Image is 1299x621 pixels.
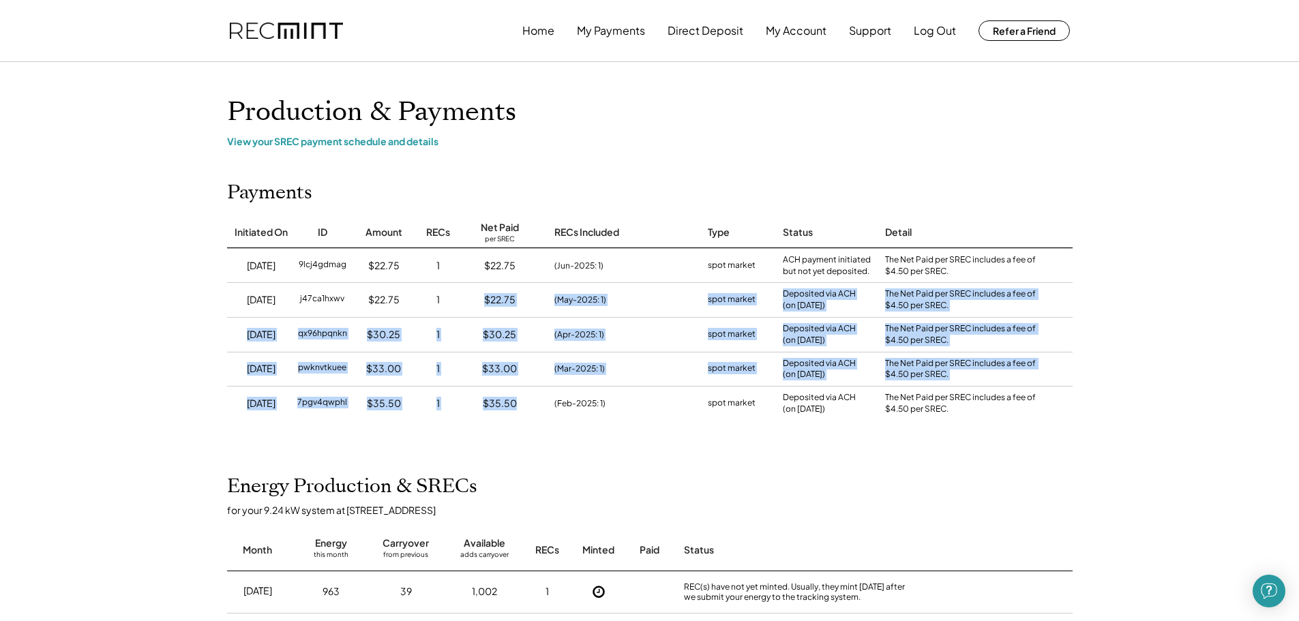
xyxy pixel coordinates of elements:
[668,17,743,44] button: Direct Deposit
[554,294,606,306] div: (May-2025: 1)
[297,397,347,410] div: 7pgv4qwphl
[472,585,497,599] div: 1,002
[708,293,756,307] div: spot market
[1253,575,1285,607] div: Open Intercom Messenger
[464,536,505,550] div: Available
[227,96,1073,128] h1: Production & Payments
[640,543,659,557] div: Paid
[436,328,440,342] div: 1
[426,226,450,239] div: RECs
[783,392,856,415] div: Deposited via ACH (on [DATE])
[582,543,614,557] div: Minted
[383,550,428,564] div: from previous
[522,17,554,44] button: Home
[885,323,1042,346] div: The Net Paid per SREC includes a fee of $4.50 per SREC.
[577,17,645,44] button: My Payments
[366,362,401,376] div: $33.00
[849,17,891,44] button: Support
[247,397,275,410] div: [DATE]
[314,550,348,564] div: this month
[783,288,856,312] div: Deposited via ACH (on [DATE])
[554,226,619,239] div: RECs Included
[483,328,516,342] div: $30.25
[481,221,519,234] div: Net Paid
[323,585,340,599] div: 963
[247,328,275,342] div: [DATE]
[247,259,275,273] div: [DATE]
[367,328,400,342] div: $30.25
[436,397,440,410] div: 1
[436,259,440,273] div: 1
[365,226,402,239] div: Amount
[914,17,956,44] button: Log Out
[318,226,327,239] div: ID
[535,543,559,557] div: RECs
[783,323,856,346] div: Deposited via ACH (on [DATE])
[383,536,429,550] div: Carryover
[247,293,275,307] div: [DATE]
[482,362,517,376] div: $33.00
[885,358,1042,381] div: The Net Paid per SREC includes a fee of $4.50 per SREC.
[368,259,400,273] div: $22.75
[708,259,756,273] div: spot market
[247,362,275,376] div: [DATE]
[708,362,756,376] div: spot market
[546,585,549,599] div: 1
[485,234,515,245] div: per SREC
[708,328,756,342] div: spot market
[588,581,609,602] button: Not Yet Minted
[368,293,400,307] div: $22.75
[436,293,440,307] div: 1
[979,20,1070,41] button: Refer a Friend
[235,226,288,239] div: Initiated On
[227,181,312,205] h2: Payments
[554,329,604,341] div: (Apr-2025: 1)
[299,259,346,273] div: 9lcj4gdmag
[708,397,756,410] div: spot market
[298,328,347,342] div: qx96hpqnkn
[227,135,1073,147] div: View your SREC payment schedule and details
[885,226,912,239] div: Detail
[227,475,477,498] h2: Energy Production & SRECs
[298,362,346,376] div: pwknvtkuee
[436,362,440,376] div: 1
[554,397,606,410] div: (Feb-2025: 1)
[885,392,1042,415] div: The Net Paid per SREC includes a fee of $4.50 per SREC.
[483,397,517,410] div: $35.50
[484,293,516,307] div: $22.75
[783,226,813,239] div: Status
[684,581,916,603] div: REC(s) have not yet minted. Usually, they mint [DATE] after we submit your energy to the tracking...
[708,226,730,239] div: Type
[766,17,826,44] button: My Account
[554,260,603,272] div: (Jun-2025: 1)
[230,22,343,40] img: recmint-logotype%403x.png
[243,584,272,598] div: [DATE]
[243,543,272,557] div: Month
[783,358,856,381] div: Deposited via ACH (on [DATE])
[227,504,1086,516] div: for your 9.24 kW system at [STREET_ADDRESS]
[554,363,605,375] div: (Mar-2025: 1)
[460,550,509,564] div: adds carryover
[783,254,871,277] div: ACH payment initiated but not yet deposited.
[400,585,412,599] div: 39
[367,397,401,410] div: $35.50
[300,293,344,307] div: j47ca1hxwv
[684,543,916,557] div: Status
[484,259,516,273] div: $22.75
[885,288,1042,312] div: The Net Paid per SREC includes a fee of $4.50 per SREC.
[885,254,1042,277] div: The Net Paid per SREC includes a fee of $4.50 per SREC.
[315,536,347,550] div: Energy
